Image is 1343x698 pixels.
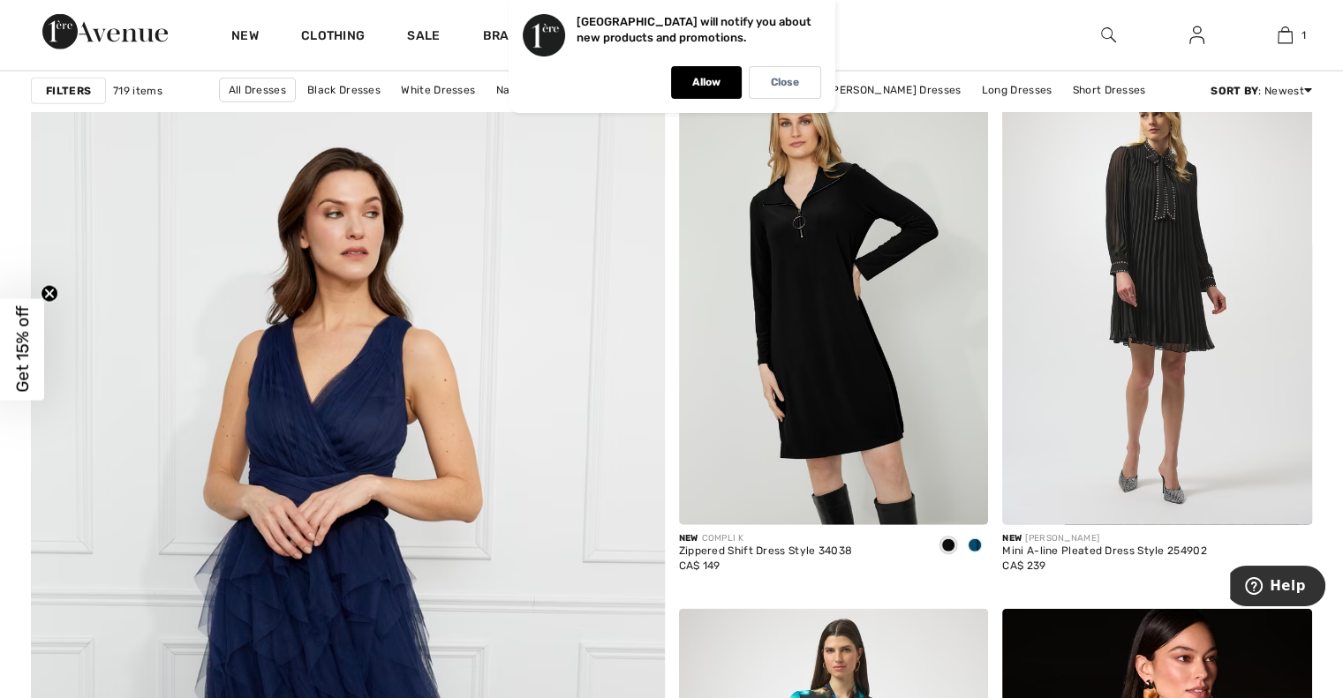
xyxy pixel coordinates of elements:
[692,76,721,89] p: Allow
[1064,79,1155,101] a: Short Dresses
[962,532,988,561] div: Teal
[12,306,33,393] span: Get 15% off
[1211,83,1312,99] div: : Newest
[113,83,162,99] span: 719 items
[679,532,853,545] div: COMPLI K
[1278,25,1293,46] img: My Bag
[1002,545,1206,558] div: Mini A-line Pleated Dress Style 254902
[1101,25,1116,46] img: search the website
[1002,61,1312,525] img: Mini A-line Pleated Dress Style 254902. Black
[46,83,91,99] strong: Filters
[819,79,970,101] a: [PERSON_NAME] Dresses
[298,79,389,101] a: Black Dresses
[1002,533,1022,544] span: New
[679,559,721,572] span: CA$ 149
[679,533,698,544] span: New
[973,79,1061,101] a: Long Dresses
[483,28,536,47] a: Brands
[577,15,811,44] p: [GEOGRAPHIC_DATA] will notify you about new products and promotions.
[407,28,440,47] a: Sale
[1211,85,1258,97] strong: Sort By
[231,28,259,47] a: New
[679,545,853,558] div: Zippered Shift Dress Style 34038
[42,14,168,49] img: 1ère Avenue
[771,76,799,89] p: Close
[1002,559,1045,572] span: CA$ 239
[1002,532,1206,545] div: [PERSON_NAME]
[679,61,989,525] img: Zippered Shift Dress Style 34038. Black
[392,79,484,101] a: White Dresses
[219,78,296,102] a: All Dresses
[1302,27,1306,43] span: 1
[487,79,577,101] a: Navy Dresses
[41,284,58,302] button: Close teaser
[1230,566,1325,610] iframe: Opens a widget where you can find more information
[935,532,962,561] div: Black
[1189,25,1204,46] img: My Info
[1175,25,1219,47] a: Sign In
[301,28,365,47] a: Clothing
[1241,25,1328,46] a: 1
